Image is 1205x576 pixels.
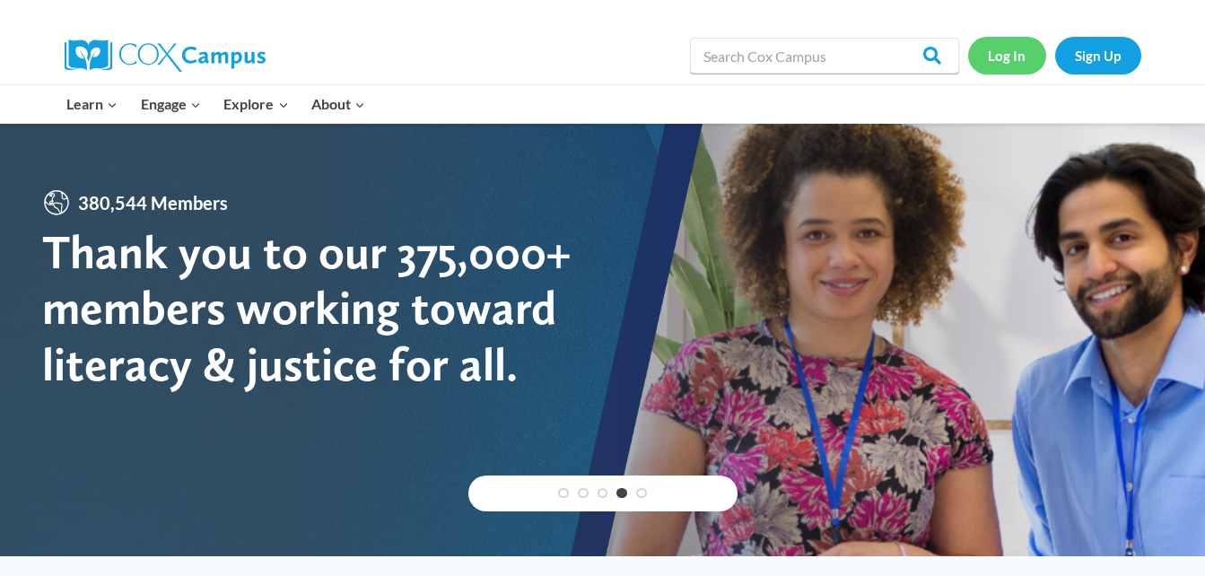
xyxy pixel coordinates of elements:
[558,488,569,499] a: 1
[65,39,266,72] img: Cox Campus
[636,488,647,499] a: 5
[1055,37,1141,74] a: Sign Up
[690,38,959,74] input: Search Cox Campus
[968,37,1141,74] nav: Secondary Navigation
[42,224,603,392] div: Thank you to our 375,000+ members working toward literacy & justice for all.
[598,488,608,499] a: 3
[968,37,1046,74] a: Log In
[578,488,589,499] a: 2
[129,85,213,123] button: Child menu of Engage
[71,188,235,217] span: 380,544 Members
[213,85,301,123] button: Child menu of Explore
[616,488,627,499] a: 4
[56,85,377,123] nav: Primary Navigation
[56,85,130,123] button: Child menu of Learn
[300,85,377,123] button: Child menu of About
